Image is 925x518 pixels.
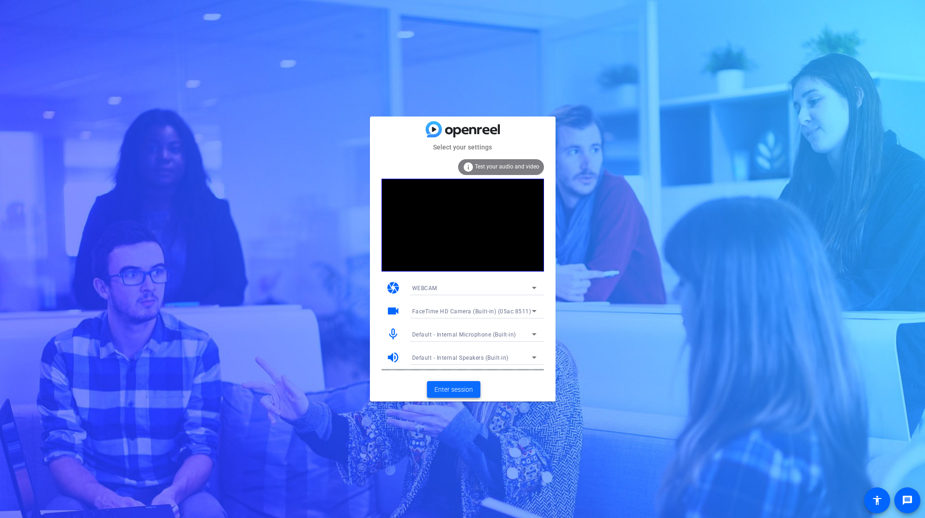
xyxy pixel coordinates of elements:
[412,285,437,291] span: WEBCAM
[872,495,883,506] mat-icon: accessibility
[386,350,400,364] mat-icon: volume_up
[386,281,400,295] mat-icon: camera
[426,121,500,137] img: blue-gradient.svg
[475,163,539,170] span: Test your audio and video
[386,327,400,341] mat-icon: mic_none
[902,495,913,506] mat-icon: message
[386,304,400,318] mat-icon: videocam
[412,355,509,361] span: Default - Internal Speakers (Built-in)
[370,142,556,152] mat-card-subtitle: Select your settings
[412,331,516,338] span: Default - Internal Microphone (Built-in)
[463,162,474,173] mat-icon: info
[434,385,473,395] span: Enter session
[427,381,480,398] button: Enter session
[412,308,531,315] span: FaceTime HD Camera (Built-in) (05ac:8511)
